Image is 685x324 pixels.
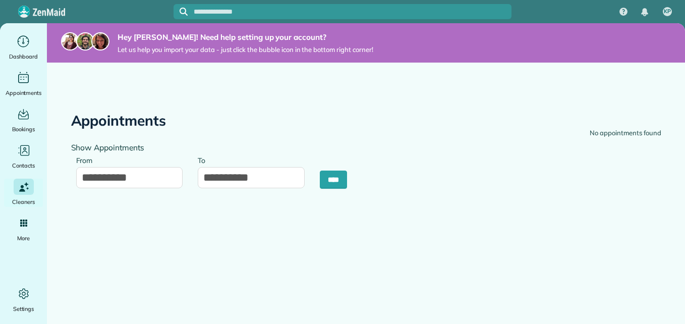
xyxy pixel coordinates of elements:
[9,51,38,62] span: Dashboard
[4,179,43,207] a: Cleaners
[4,142,43,171] a: Contacts
[76,32,94,50] img: jorge-587dff0eeaa6aab1f244e6dc62b8924c3b6ad411094392a53c71c6c4a576187d.jpg
[12,160,35,171] span: Contacts
[71,143,359,152] h4: Show Appointments
[4,70,43,98] a: Appointments
[12,197,35,207] span: Cleaners
[12,124,35,134] span: Bookings
[4,33,43,62] a: Dashboard
[71,113,166,129] h2: Appointments
[61,32,79,50] img: maria-72a9807cf96188c08ef61303f053569d2e2a8a1cde33d635c8a3ac13582a053d.jpg
[76,150,98,169] label: From
[6,88,42,98] span: Appointments
[664,8,671,16] span: KP
[4,106,43,134] a: Bookings
[91,32,109,50] img: michelle-19f622bdf1676172e81f8f8fba1fb50e276960ebfe0243fe18214015130c80e4.jpg
[634,1,655,23] div: Notifications
[118,32,373,42] strong: Hey [PERSON_NAME]! Need help setting up your account?
[590,128,661,138] div: No appointments found
[17,233,30,243] span: More
[198,150,210,169] label: To
[180,8,188,16] svg: Focus search
[13,304,34,314] span: Settings
[174,8,188,16] button: Focus search
[118,45,373,54] span: Let us help you import your data - just click the bubble icon in the bottom right corner!
[4,286,43,314] a: Settings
